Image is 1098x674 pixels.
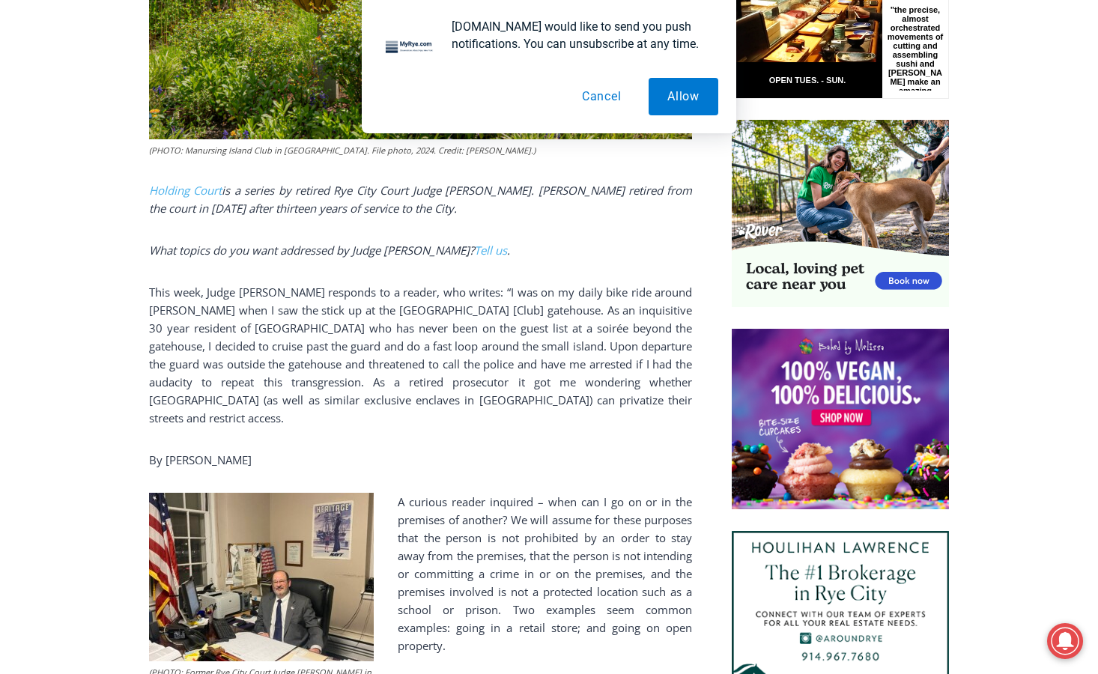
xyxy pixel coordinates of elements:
div: [DOMAIN_NAME] would like to send you push notifications. You can unsubscribe at any time. [440,18,718,52]
button: Allow [649,78,718,115]
img: Baked by Melissa [732,329,949,510]
i: is a series by retired Rye City Court Judge [PERSON_NAME]. [PERSON_NAME] retired from the court i... [149,183,692,216]
a: Book [PERSON_NAME]'s Good Humor for Your Event [445,4,541,68]
div: "[PERSON_NAME] and I covered the [DATE] Parade, which was a really eye opening experience as I ha... [378,1,708,145]
span: Intern @ [DOMAIN_NAME] [392,149,694,183]
img: (PHOTO: Rye City Court Judge Joe Latwin in his office on Monday, December 5, 2022.) [149,493,374,661]
figcaption: (PHOTO: Manursing Island Club in [GEOGRAPHIC_DATA]. File photo, 2024. Credit: [PERSON_NAME].) [149,144,692,157]
a: Tell us [474,243,507,258]
a: Open Tues. - Sun. [PHONE_NUMBER] [1,151,151,186]
em: What topics do you want addressed by Judge [PERSON_NAME]? . [149,243,510,258]
a: Intern @ [DOMAIN_NAME] [360,145,726,186]
p: A curious reader inquired – when can I go on or in the premises of another? We will assume for th... [149,493,692,655]
img: s_800_809a2aa2-bb6e-4add-8b5e-749ad0704c34.jpeg [363,1,452,68]
p: By [PERSON_NAME] [149,451,692,469]
span: Open Tues. - Sun. [PHONE_NUMBER] [4,154,147,211]
a: Holding Court [149,183,222,198]
h4: Book [PERSON_NAME]'s Good Humor for Your Event [456,16,521,58]
img: notification icon [380,18,440,78]
button: Cancel [563,78,640,115]
p: This week, Judge [PERSON_NAME] responds to a reader, who writes: “I was on my daily bike ride aro... [149,283,692,427]
div: "the precise, almost orchestrated movements of cutting and assembling sushi and [PERSON_NAME] mak... [154,94,213,179]
div: Serving [GEOGRAPHIC_DATA] Since [DATE] [98,27,370,41]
